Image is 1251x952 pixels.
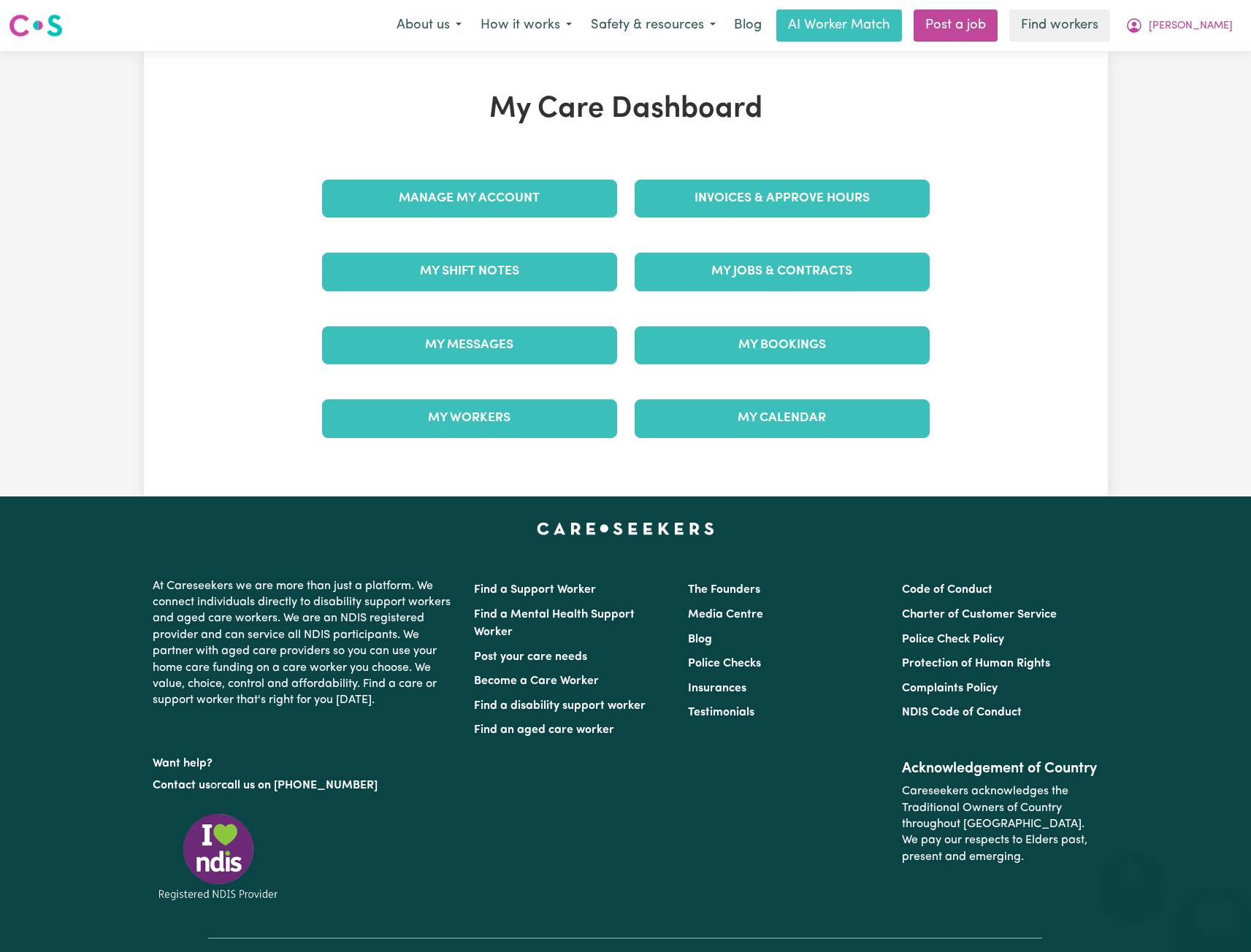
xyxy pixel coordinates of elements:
[581,10,725,41] button: Safety & resources
[474,675,599,687] a: Become a Care Worker
[902,707,1022,718] a: NDIS Code of Conduct
[902,634,1004,645] a: Police Check Policy
[688,609,763,621] a: Media Centre
[322,180,617,218] a: Manage My Account
[1193,894,1239,940] iframe: Button to launch messaging window
[725,9,770,42] a: Blog
[9,9,63,42] a: Careseekers logo
[153,772,456,799] p: or
[153,780,210,791] a: Contact us
[322,326,617,364] a: My Messages
[153,811,284,902] img: Registered NDIS provider
[688,683,746,694] a: Insurances
[474,724,614,736] a: Find an aged care worker
[902,778,1098,871] p: Careseekers acknowledges the Traditional Owners of Country throughout [GEOGRAPHIC_DATA]. We pay o...
[153,572,456,715] p: At Careseekers we are more than just a platform. We connect individuals directly to disability su...
[1117,859,1146,888] iframe: Close message
[474,651,587,663] a: Post your care needs
[474,584,596,596] a: Find a Support Worker
[322,253,617,291] a: My Shift Notes
[1149,18,1233,34] span: [PERSON_NAME]
[902,683,998,694] a: Complaints Policy
[153,750,456,772] p: Want help?
[902,609,1057,621] a: Charter of Customer Service
[387,10,471,41] button: About us
[1009,9,1110,42] a: Find workers
[688,658,761,669] a: Police Checks
[688,634,712,645] a: Blog
[9,12,63,39] img: Careseekers logo
[1116,10,1242,41] button: My Account
[902,760,1098,778] h2: Acknowledgement of Country
[322,399,617,437] a: My Workers
[474,700,646,712] a: Find a disability support worker
[635,180,930,218] a: Invoices & Approve Hours
[688,707,754,718] a: Testimonials
[471,10,581,41] button: How it works
[635,253,930,291] a: My Jobs & Contracts
[221,780,378,791] a: call us on [PHONE_NUMBER]
[313,92,938,127] h1: My Care Dashboard
[688,584,760,596] a: The Founders
[635,326,930,364] a: My Bookings
[635,399,930,437] a: My Calendar
[776,9,902,42] a: AI Worker Match
[474,609,635,638] a: Find a Mental Health Support Worker
[902,658,1050,669] a: Protection of Human Rights
[537,523,714,534] a: Careseekers home page
[902,584,992,596] a: Code of Conduct
[914,9,998,42] a: Post a job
